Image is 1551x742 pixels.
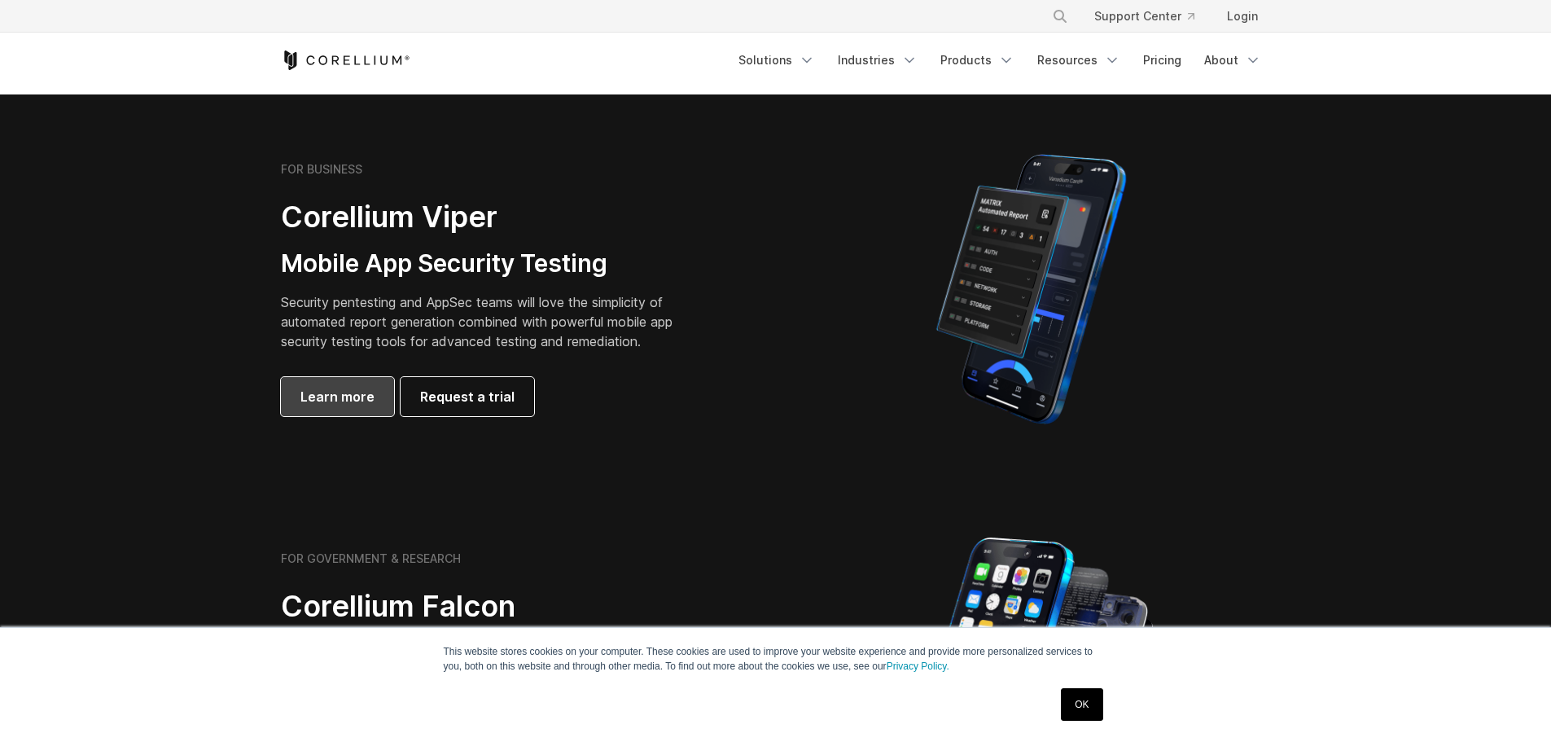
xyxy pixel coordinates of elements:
img: Corellium MATRIX automated report on iPhone showing app vulnerability test results across securit... [909,147,1154,432]
h2: Corellium Viper [281,199,698,235]
a: Solutions [729,46,825,75]
p: This website stores cookies on your computer. These cookies are used to improve your website expe... [444,644,1108,674]
a: About [1194,46,1271,75]
a: Corellium Home [281,50,410,70]
a: Request a trial [401,377,534,416]
a: Pricing [1133,46,1191,75]
a: OK [1061,688,1102,721]
a: Resources [1027,46,1130,75]
span: Learn more [300,387,375,406]
span: Request a trial [420,387,515,406]
a: Support Center [1081,2,1207,31]
a: Privacy Policy. [887,661,949,672]
p: Security pentesting and AppSec teams will love the simplicity of automated report generation comb... [281,292,698,351]
a: Learn more [281,377,394,416]
a: Industries [828,46,927,75]
div: Navigation Menu [1032,2,1271,31]
a: Products [931,46,1024,75]
h3: Mobile App Security Testing [281,248,698,279]
h2: Corellium Falcon [281,588,737,625]
button: Search [1045,2,1075,31]
a: Login [1214,2,1271,31]
div: Navigation Menu [729,46,1271,75]
h6: FOR GOVERNMENT & RESEARCH [281,551,461,566]
h6: FOR BUSINESS [281,162,362,177]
